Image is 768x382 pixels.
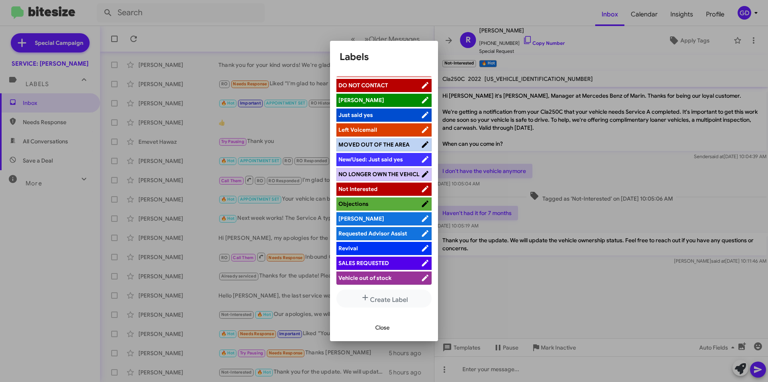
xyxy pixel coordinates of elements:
[336,290,432,308] button: Create Label
[338,185,378,193] span: Not Interested
[338,171,420,178] span: NO LONGER OWN THE VEHICL
[369,320,396,335] button: Close
[338,111,373,119] span: Just said yes
[338,126,377,133] span: Left Voicemail
[340,50,428,63] h1: Labels
[338,215,384,222] span: [PERSON_NAME]
[338,200,368,207] span: Objections
[338,230,407,237] span: Requested Advisor Assist
[338,259,389,267] span: SALES REQUESTED
[375,320,390,335] span: Close
[338,156,403,163] span: New/Used: Just said yes
[338,245,358,252] span: Revival
[338,274,392,281] span: Vehicle out of stock
[338,82,388,89] span: DO NOT CONTACT
[338,141,410,148] span: MOVED OUT OF THE AREA
[338,97,384,104] span: [PERSON_NAME]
